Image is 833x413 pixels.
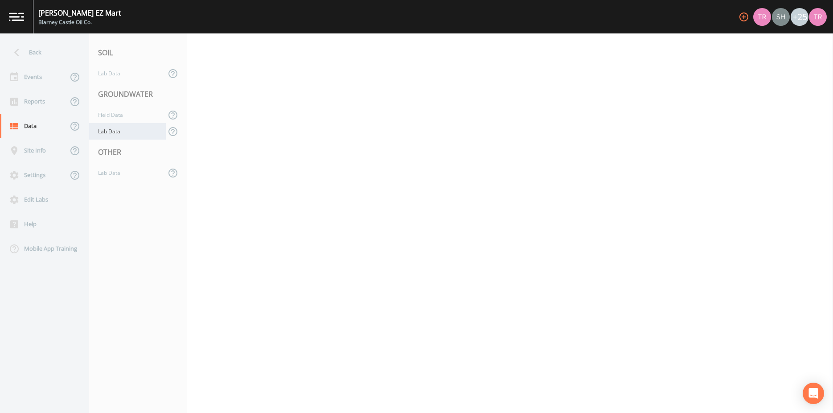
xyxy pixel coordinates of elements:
[791,8,808,26] div: +25
[89,40,187,65] div: SOIL
[89,123,166,140] a: Lab Data
[38,18,121,26] div: Blarney Castle Oil Co.
[753,8,771,26] img: 939099765a07141c2f55256aeaad4ea5
[89,107,166,123] a: Field Data
[89,140,187,165] div: OTHER
[89,82,187,107] div: GROUNDWATER
[771,8,790,26] div: shaynee@enviro-britesolutions.com
[89,65,166,82] a: Lab Data
[9,12,24,21] img: logo
[803,383,824,404] div: Open Intercom Messenger
[809,8,827,26] img: 939099765a07141c2f55256aeaad4ea5
[89,165,166,181] a: Lab Data
[772,8,790,26] img: 726fd29fcef06c5d4d94ec3380ebb1a1
[38,8,121,18] div: [PERSON_NAME] EZ Mart
[753,8,771,26] div: Travis Kirin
